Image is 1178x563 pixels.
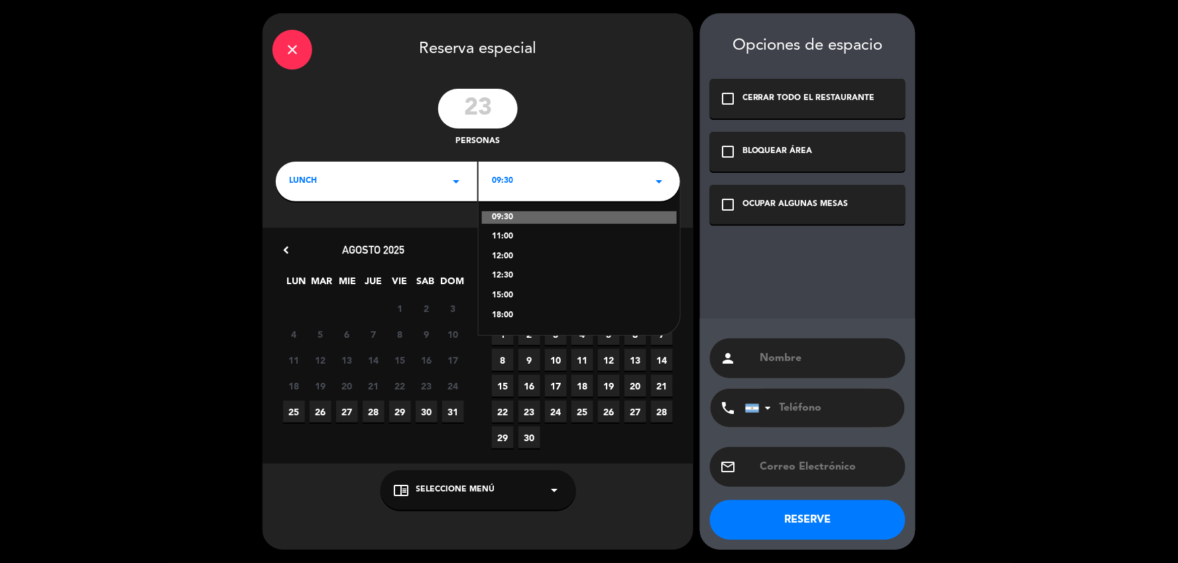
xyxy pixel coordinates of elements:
span: 13 [624,349,646,371]
span: 23 [416,375,438,397]
i: person [720,350,736,366]
input: Nombre [759,349,896,368]
span: LUNCH [289,175,317,188]
span: 19 [598,375,620,397]
span: 3 [442,297,464,319]
span: 17 [545,375,567,397]
span: 5 [310,323,331,345]
i: chevron_left [279,243,293,257]
span: 12 [310,349,331,371]
span: 6 [624,323,646,345]
div: BLOQUEAR ÁREA [742,145,813,158]
div: 12:30 [492,270,667,283]
span: 29 [389,401,411,423]
span: 1 [492,323,514,345]
span: 13 [336,349,358,371]
span: 22 [389,375,411,397]
span: agosto 2025 [343,243,405,256]
span: 30 [518,427,540,448]
div: 18:00 [492,309,667,323]
span: 26 [310,401,331,423]
div: CERRAR TODO EL RESTAURANTE [742,92,875,105]
span: 18 [283,375,305,397]
div: Reserva especial [263,13,693,82]
span: 8 [389,323,411,345]
span: VIE [388,274,410,295]
span: 21 [651,375,673,397]
div: 09:30 [482,211,677,225]
span: MIE [337,274,359,295]
i: chrome_reader_mode [394,482,410,498]
span: 17 [442,349,464,371]
span: DOM [440,274,462,295]
span: 28 [363,401,384,423]
span: 31 [442,401,464,423]
span: 20 [336,375,358,397]
span: 14 [651,349,673,371]
span: personas [456,135,501,148]
span: 09:30 [492,175,513,188]
span: 10 [442,323,464,345]
span: 9 [416,323,438,345]
span: 7 [651,323,673,345]
span: 4 [283,323,305,345]
span: 16 [416,349,438,371]
span: SAB [414,274,436,295]
input: Teléfono [745,389,891,427]
span: 12 [598,349,620,371]
span: 6 [336,323,358,345]
span: 11 [283,349,305,371]
span: 27 [624,401,646,423]
span: 21 [363,375,384,397]
span: 28 [651,401,673,423]
div: 11:00 [492,230,667,244]
span: 27 [336,401,358,423]
i: check_box_outline_blank [720,197,736,213]
i: arrow_drop_down [547,482,563,498]
span: 9 [518,349,540,371]
i: close [284,42,300,58]
span: 24 [442,375,464,397]
span: 1 [389,297,411,319]
span: 19 [310,375,331,397]
span: 24 [545,401,567,423]
span: 25 [571,401,593,423]
span: 15 [389,349,411,371]
span: 26 [598,401,620,423]
span: 15 [492,375,514,397]
span: 20 [624,375,646,397]
span: 5 [598,323,620,345]
span: 2 [416,297,438,319]
span: Seleccione Menú [416,484,495,497]
span: 10 [545,349,567,371]
input: Correo Electrónico [759,458,896,476]
div: OCUPAR ALGUNAS MESAS [742,198,849,211]
span: 11 [571,349,593,371]
button: RESERVE [710,500,906,540]
span: 3 [545,323,567,345]
div: Argentina: +54 [746,389,776,427]
span: 23 [518,401,540,423]
span: 30 [416,401,438,423]
div: Opciones de espacio [710,36,906,56]
span: 8 [492,349,514,371]
span: 18 [571,375,593,397]
span: 22 [492,401,514,423]
i: phone [720,400,736,416]
input: 0 [438,89,518,128]
span: 29 [492,427,514,448]
i: email [720,459,736,475]
span: MAR [311,274,333,295]
div: 12:00 [492,250,667,264]
span: 14 [363,349,384,371]
span: LUN [285,274,307,295]
i: check_box_outline_blank [720,91,736,107]
span: 7 [363,323,384,345]
span: 4 [571,323,593,345]
span: 25 [283,401,305,423]
span: 2 [518,323,540,345]
span: 16 [518,375,540,397]
i: check_box_outline_blank [720,144,736,160]
i: arrow_drop_down [448,174,464,189]
span: JUE [363,274,384,295]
